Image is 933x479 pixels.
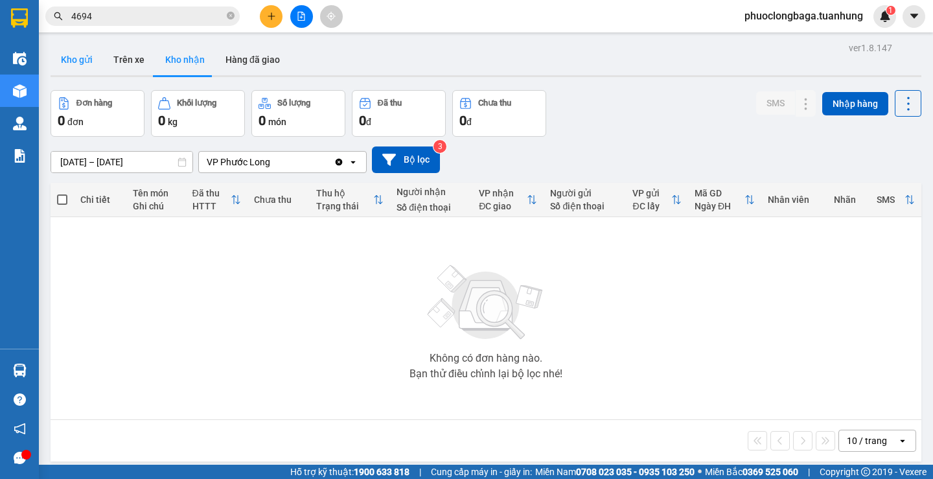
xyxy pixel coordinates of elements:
[271,156,273,169] input: Selected VP Phước Long.
[861,467,870,476] span: copyright
[734,8,873,24] span: phuoclongbaga.tuanhung
[808,465,810,479] span: |
[366,117,371,127] span: đ
[632,188,671,198] div: VP gửi
[151,90,245,137] button: Khối lượng0kg
[877,194,904,205] div: SMS
[158,113,165,128] span: 0
[80,194,120,205] div: Chi tiết
[277,99,310,108] div: Số lượng
[316,201,374,211] div: Trạng thái
[550,201,619,211] div: Số điện thoại
[378,99,402,108] div: Đã thu
[879,10,891,22] img: icon-new-feature
[251,90,345,137] button: Số lượng0món
[186,183,248,217] th: Toggle SortBy
[11,8,28,28] img: logo-vxr
[888,6,893,15] span: 1
[316,188,374,198] div: Thu hộ
[849,41,892,55] div: ver 1.8.147
[177,99,216,108] div: Khối lượng
[51,90,144,137] button: Đơn hàng0đơn
[268,117,286,127] span: món
[354,467,409,477] strong: 1900 633 818
[903,5,925,28] button: caret-down
[155,44,215,75] button: Kho nhận
[290,5,313,28] button: file-add
[632,201,671,211] div: ĐC lấy
[459,113,466,128] span: 0
[348,157,358,167] svg: open
[897,436,908,446] svg: open
[372,146,440,173] button: Bộ lọc
[409,369,562,379] div: Bạn thử điều chỉnh lại bộ lọc nhé!
[397,202,466,213] div: Số điện thoại
[58,113,65,128] span: 0
[705,465,798,479] span: Miền Bắc
[768,194,822,205] div: Nhân viên
[433,140,446,153] sup: 3
[67,117,84,127] span: đơn
[688,183,761,217] th: Toggle SortBy
[466,117,472,127] span: đ
[207,156,270,169] div: VP Phước Long
[227,10,235,23] span: close-circle
[421,257,551,348] img: svg+xml;base64,PHN2ZyBjbGFzcz0ibGlzdC1wbHVnX19zdmciIHhtbG5zPSJodHRwOi8vd3d3LnczLm9yZy8yMDAwL3N2Zy...
[626,183,687,217] th: Toggle SortBy
[327,12,336,21] span: aim
[478,99,511,108] div: Chưa thu
[452,90,546,137] button: Chưa thu0đ
[297,12,306,21] span: file-add
[847,434,887,447] div: 10 / trang
[13,117,27,130] img: warehouse-icon
[51,44,103,75] button: Kho gửi
[215,44,290,75] button: Hàng đã giao
[431,465,532,479] span: Cung cấp máy in - giấy in:
[310,183,391,217] th: Toggle SortBy
[103,44,155,75] button: Trên xe
[13,149,27,163] img: solution-icon
[192,188,231,198] div: Đã thu
[479,201,527,211] div: ĐC giao
[908,10,920,22] span: caret-down
[352,90,446,137] button: Đã thu0đ
[54,12,63,21] span: search
[13,364,27,377] img: warehouse-icon
[822,92,888,115] button: Nhập hàng
[695,188,744,198] div: Mã GD
[71,9,224,23] input: Tìm tên, số ĐT hoặc mã đơn
[192,201,231,211] div: HTTT
[290,465,409,479] span: Hỗ trợ kỹ thuật:
[260,5,282,28] button: plus
[870,183,921,217] th: Toggle SortBy
[227,12,235,19] span: close-circle
[886,6,895,15] sup: 1
[834,194,864,205] div: Nhãn
[359,113,366,128] span: 0
[695,201,744,211] div: Ngày ĐH
[576,467,695,477] strong: 0708 023 035 - 0935 103 250
[550,188,619,198] div: Người gửi
[168,117,178,127] span: kg
[756,91,795,115] button: SMS
[320,5,343,28] button: aim
[397,187,466,197] div: Người nhận
[479,188,527,198] div: VP nhận
[254,194,303,205] div: Chưa thu
[259,113,266,128] span: 0
[76,99,112,108] div: Đơn hàng
[334,157,344,167] svg: Clear value
[133,188,179,198] div: Tên món
[14,393,26,406] span: question-circle
[430,353,542,364] div: Không có đơn hàng nào.
[743,467,798,477] strong: 0369 525 060
[535,465,695,479] span: Miền Nam
[133,201,179,211] div: Ghi chú
[472,183,544,217] th: Toggle SortBy
[13,52,27,65] img: warehouse-icon
[14,452,26,464] span: message
[51,152,192,172] input: Select a date range.
[267,12,276,21] span: plus
[419,465,421,479] span: |
[14,423,26,435] span: notification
